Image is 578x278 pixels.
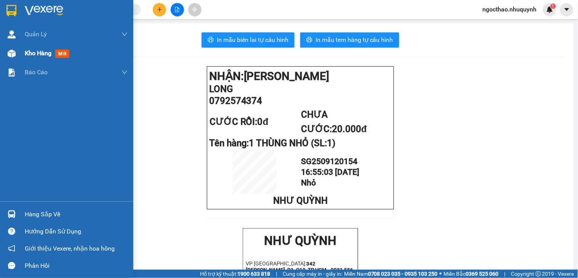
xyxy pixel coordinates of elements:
span: Giới thiệu Vexere, nhận hoa hồng [25,244,115,253]
span: In mẫu biên lai tự cấu hình [217,35,288,45]
span: Miền Nam [344,270,438,278]
span: [PERSON_NAME] [244,70,330,83]
button: plus [153,3,166,16]
sup: 1 [551,3,556,9]
span: question-circle [8,228,15,235]
div: Hàng sắp về [25,209,128,220]
img: solution-icon [8,69,16,77]
span: ngocthao.nhuquynh [477,5,543,14]
strong: 0369 525 060 [466,271,499,277]
span: NHƯ QUỲNH [273,195,328,206]
span: 0792574374 [209,96,263,106]
img: logo-vxr [6,5,16,16]
span: LONG [209,84,233,94]
div: Phản hồi [25,260,128,272]
span: CHƯA CƯỚC: [301,109,367,134]
span: Cung cấp máy in - giấy in: [283,270,342,278]
span: Tên hàng: [209,138,336,149]
span: 16:55:03 [DATE] [301,167,359,177]
span: In mẫu tem hàng tự cấu hình [315,35,393,45]
img: warehouse-icon [8,50,16,58]
strong: NHẬN: [209,70,330,83]
span: Nhỏ [301,178,316,187]
span: caret-down [564,6,570,13]
span: 20.000đ [332,124,367,134]
span: 1 [552,3,554,9]
button: printerIn mẫu tem hàng tự cấu hình [300,32,399,48]
span: | [276,270,277,278]
button: printerIn mẫu biên lai tự cấu hình [202,32,295,48]
span: down [122,69,128,75]
span: SG2509120154 [301,157,357,166]
span: Báo cáo [25,67,48,77]
span: mới [55,50,69,58]
button: caret-down [560,3,573,16]
span: down [122,31,128,37]
span: Kho hàng [25,50,51,57]
button: file-add [171,3,184,16]
span: Quản Lý [25,29,47,39]
span: ⚪️ [440,272,442,275]
span: aim [192,7,197,12]
strong: NHƯ QUỲNH [264,233,337,248]
span: copyright [536,271,541,276]
img: warehouse-icon [8,30,16,38]
span: Miền Bắc [444,270,499,278]
span: 1) [327,138,336,149]
span: CƯỚC RỒI: [210,117,269,127]
strong: 0708 023 035 - 0935 103 250 [368,271,438,277]
strong: 1900 633 818 [237,271,270,277]
span: message [8,262,15,269]
span: printer [208,37,214,44]
img: warehouse-icon [8,210,16,218]
span: | [504,270,506,278]
span: 1 THÙNG NHỎ (SL: [249,138,336,149]
span: notification [8,245,15,252]
div: Hướng dẫn sử dụng [25,226,128,237]
button: aim [188,3,202,16]
img: icon-new-feature [546,6,553,13]
span: plus [157,7,162,12]
span: file-add [175,7,180,12]
span: Hỗ trợ kỹ thuật: [200,270,270,278]
span: printer [306,37,312,44]
span: 0đ [258,117,269,127]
